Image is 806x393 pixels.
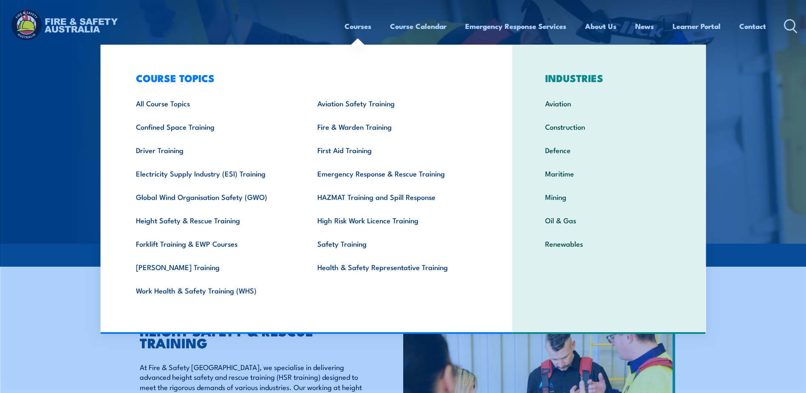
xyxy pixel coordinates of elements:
[123,91,304,115] a: All Course Topics
[140,325,364,348] h2: HEIGHT SAFETY & RESCUE TRAINING
[123,255,304,279] a: [PERSON_NAME] Training
[390,15,447,37] a: Course Calendar
[345,15,371,37] a: Courses
[635,15,654,37] a: News
[304,115,486,138] a: Fire & Warden Training
[304,208,486,232] a: High Risk Work Licence Training
[532,91,686,115] a: Aviation
[123,115,304,138] a: Confined Space Training
[532,72,686,84] h3: INDUSTRIES
[532,162,686,185] a: Maritime
[304,138,486,162] a: First Aid Training
[123,232,304,255] a: Forklift Training & EWP Courses
[123,162,304,185] a: Electricity Supply Industry (ESI) Training
[532,138,686,162] a: Defence
[673,15,721,37] a: Learner Portal
[585,15,617,37] a: About Us
[304,232,486,255] a: Safety Training
[123,138,304,162] a: Driver Training
[304,91,486,115] a: Aviation Safety Training
[123,72,486,84] h3: COURSE TOPICS
[123,185,304,208] a: Global Wind Organisation Safety (GWO)
[123,279,304,302] a: Work Health & Safety Training (WHS)
[532,208,686,232] a: Oil & Gas
[304,162,486,185] a: Emergency Response & Rescue Training
[465,15,566,37] a: Emergency Response Services
[532,185,686,208] a: Mining
[532,115,686,138] a: Construction
[123,208,304,232] a: Height Safety & Rescue Training
[304,185,486,208] a: HAZMAT Training and Spill Response
[304,255,486,279] a: Health & Safety Representative Training
[532,232,686,255] a: Renewables
[739,15,766,37] a: Contact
